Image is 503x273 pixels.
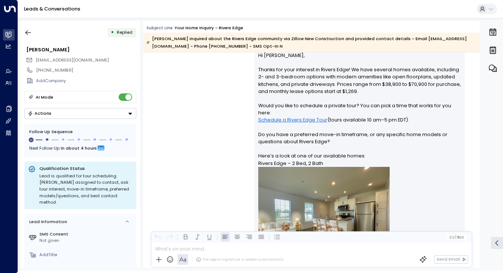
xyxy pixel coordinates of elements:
div: • [111,27,114,38]
button: Undo [153,232,162,241]
div: AddTitle [39,252,134,258]
div: [PHONE_NUMBER] [36,67,136,73]
div: Your Home Inquiry - Rivers Edge [175,25,243,31]
div: [PERSON_NAME] [26,46,136,53]
div: AI Mode [36,93,53,101]
div: Button group with a nested menu [24,108,136,119]
div: The agent signature is added automatically [196,257,283,262]
span: Replied [117,29,133,35]
a: Schedule a Rivers Edge Tour [258,116,327,123]
span: [EMAIL_ADDRESS][DOMAIN_NAME] [36,57,109,63]
div: Next Follow Up: [29,144,131,152]
button: Actions [24,108,136,119]
div: Lead is qualified for tour scheduling. [PERSON_NAME] assigned to contact, ask tour interest, move... [39,173,133,206]
label: SMS Consent [39,231,134,237]
div: [PERSON_NAME] inquired about the Rivers Edge community via Zillow New Construction and provided c... [146,35,476,50]
div: Lead Information [27,219,67,225]
span: Subject Line: [146,25,174,31]
button: Redo [165,232,174,241]
span: | [455,235,456,239]
div: Not given [39,237,134,244]
div: AddCompany [36,78,136,84]
img: 7c1721e8-1269-405b-8b69-a083eb791240 [258,167,390,265]
p: Qualification Status [39,165,133,171]
span: Cc Bcc [449,235,464,239]
label: Region of Interest [39,266,134,273]
span: wplummer2022@gmail.com [36,57,109,63]
button: Cc|Bcc [447,234,466,240]
div: Follow Up Sequence [29,129,131,135]
a: Leads & Conversations [24,6,80,12]
div: Actions [28,111,51,116]
span: In about 4 hours [61,144,97,152]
